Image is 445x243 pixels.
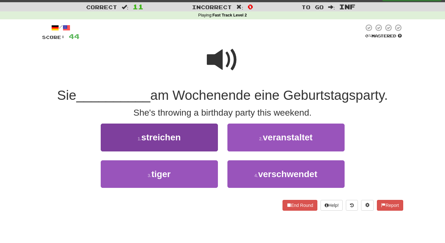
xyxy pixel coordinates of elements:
button: Report [377,200,403,211]
span: Inf [339,3,355,10]
span: veranstaltet [263,132,313,142]
div: She's throwing a birthday party this weekend. [42,106,403,119]
span: Sie [57,88,76,103]
span: 11 [133,3,143,10]
small: 3 . [148,173,151,178]
span: : [122,4,129,10]
button: Help! [321,200,343,211]
span: 0 [248,3,253,10]
span: Correct [86,4,117,10]
span: verschwendet [258,169,317,179]
span: __________ [76,88,150,103]
span: Score: [42,35,65,40]
button: 2.veranstaltet [227,124,345,151]
span: 0 % [365,33,372,38]
button: Round history (alt+y) [346,200,358,211]
span: : [328,4,335,10]
button: 1.streichen [101,124,218,151]
span: tiger [151,169,171,179]
strong: Fast Track Level 2 [213,13,247,17]
div: / [42,24,79,32]
span: : [236,4,243,10]
button: 4.verschwendet [227,160,345,188]
span: streichen [141,132,181,142]
span: 44 [69,32,79,40]
span: Incorrect [192,4,232,10]
small: 2 . [259,136,263,141]
button: End Round [283,200,317,211]
span: To go [302,4,324,10]
small: 4 . [254,173,258,178]
div: Mastered [364,33,403,39]
small: 1 . [137,136,141,141]
button: 3.tiger [101,160,218,188]
span: am Wochenende eine Geburtstagsparty. [150,88,388,103]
